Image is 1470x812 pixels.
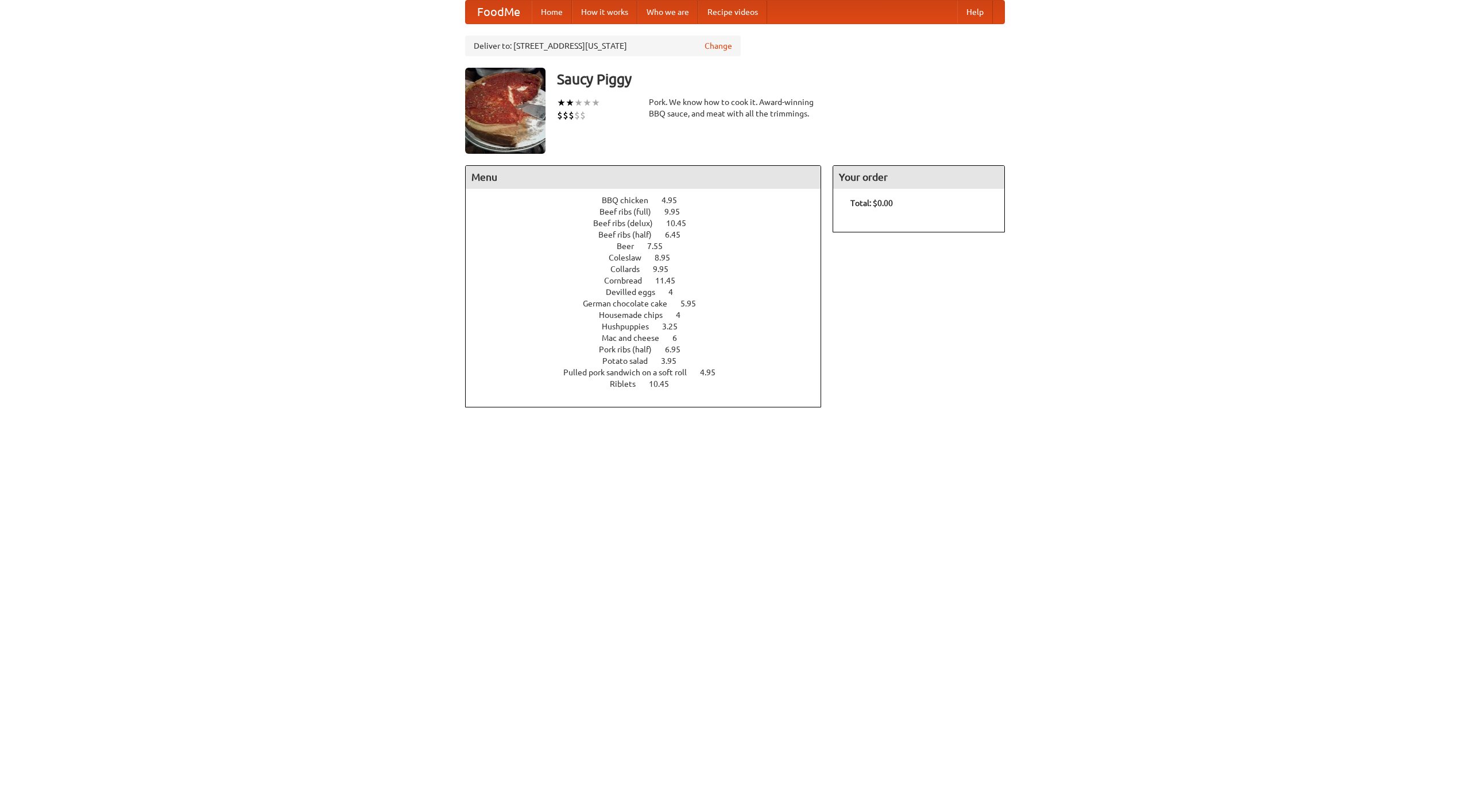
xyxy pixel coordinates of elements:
a: How it works [572,1,637,24]
span: Beer [617,242,645,251]
li: ★ [591,96,600,109]
a: Beef ribs (delux) 10.45 [593,219,707,228]
li: $ [557,109,563,122]
div: Pork. We know how to cook it. Award-winning BBQ sauce, and meat with all the trimmings. [649,96,821,119]
a: Mac and cheese 6 [602,333,698,343]
a: Pork ribs (half) 6.95 [599,345,702,354]
span: Cornbread [604,276,653,285]
span: Hushpuppies [602,322,660,331]
li: ★ [583,96,591,109]
span: 4 [676,310,692,320]
a: Hushpuppies 3.25 [602,322,699,331]
a: Beef ribs (full) 9.95 [599,207,701,216]
li: $ [580,109,586,122]
span: Riblets [610,379,647,388]
a: Coleslaw 8.95 [609,253,691,262]
span: 6 [672,333,688,343]
a: Home [532,1,572,24]
span: 8.95 [655,253,682,262]
a: BBQ chicken 4.95 [602,196,698,205]
div: Deliver to: [STREET_ADDRESS][US_STATE] [465,36,741,56]
span: 5.95 [680,299,707,308]
span: 6.45 [665,230,692,239]
li: ★ [574,96,583,109]
a: Beef ribs (half) 6.45 [598,230,702,239]
span: 9.95 [664,207,691,216]
span: 4 [668,287,684,297]
span: 4.95 [700,368,727,377]
span: BBQ chicken [602,196,660,205]
a: Beer 7.55 [617,242,684,251]
li: $ [563,109,568,122]
span: 9.95 [653,265,680,274]
li: $ [574,109,580,122]
span: German chocolate cake [583,299,679,308]
span: Potato salad [602,356,659,366]
li: ★ [566,96,574,109]
span: 6.95 [665,345,692,354]
a: Change [705,40,732,52]
a: Cornbread 11.45 [604,276,697,285]
li: ★ [557,96,566,109]
span: Collards [610,265,651,274]
a: Potato salad 3.95 [602,356,698,366]
a: Help [957,1,993,24]
span: Beef ribs (full) [599,207,663,216]
span: Pulled pork sandwich on a soft roll [563,368,698,377]
li: $ [568,109,574,122]
a: Riblets 10.45 [610,379,690,388]
span: Pork ribs (half) [599,345,663,354]
a: Devilled eggs 4 [606,287,694,297]
span: 10.45 [666,219,698,228]
h4: Your order [833,166,1004,189]
span: Housemade chips [599,310,674,320]
img: angular.jpg [465,68,546,154]
span: 3.95 [661,356,688,366]
span: 11.45 [655,276,687,285]
b: Total: $0.00 [850,199,893,208]
a: Housemade chips 4 [599,310,702,320]
a: German chocolate cake 5.95 [583,299,717,308]
span: 4.95 [661,196,688,205]
a: Collards 9.95 [610,265,690,274]
span: 3.25 [662,322,689,331]
span: Beef ribs (delux) [593,219,664,228]
h4: Menu [466,166,821,189]
span: Devilled eggs [606,287,667,297]
span: 10.45 [649,379,680,388]
span: 7.55 [647,242,674,251]
h3: Saucy Piggy [557,68,1005,91]
a: Pulled pork sandwich on a soft roll 4.95 [563,368,737,377]
span: Beef ribs (half) [598,230,663,239]
span: Mac and cheese [602,333,671,343]
span: Coleslaw [609,253,653,262]
a: FoodMe [466,1,532,24]
a: Who we are [637,1,698,24]
a: Recipe videos [698,1,767,24]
